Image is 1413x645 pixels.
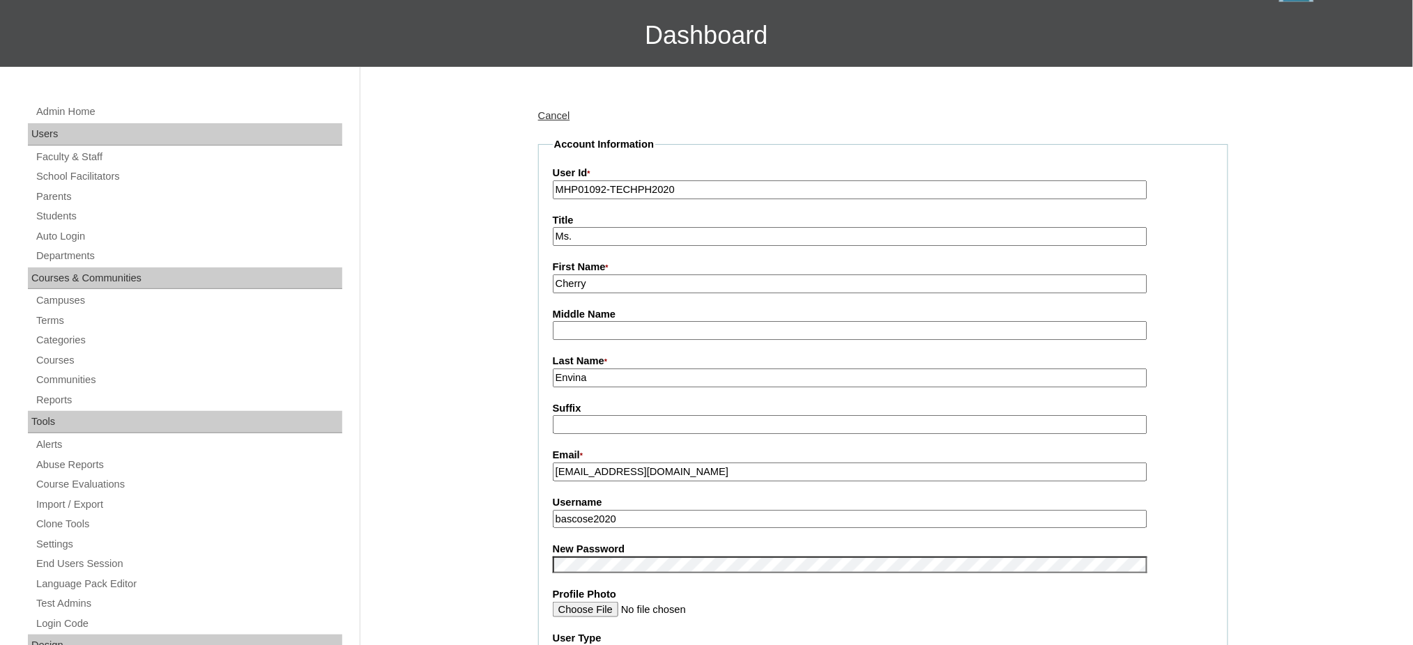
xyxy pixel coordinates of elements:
[35,575,342,593] a: Language Pack Editor
[35,148,342,166] a: Faculty & Staff
[35,371,342,389] a: Communities
[28,411,342,433] div: Tools
[35,168,342,185] a: School Facilitators
[35,103,342,121] a: Admin Home
[35,391,342,409] a: Reports
[553,354,1214,369] label: Last Name
[35,595,342,612] a: Test Admins
[35,456,342,474] a: Abuse Reports
[35,352,342,369] a: Courses
[28,267,342,290] div: Courses & Communities
[35,188,342,205] a: Parents
[553,448,1214,463] label: Email
[553,587,1214,602] label: Profile Photo
[538,110,570,121] a: Cancel
[35,312,342,329] a: Terms
[35,515,342,533] a: Clone Tools
[35,536,342,553] a: Settings
[35,292,342,309] a: Campuses
[553,137,655,152] legend: Account Information
[35,208,342,225] a: Students
[35,555,342,573] a: End Users Session
[7,4,1406,67] h3: Dashboard
[553,495,1214,510] label: Username
[553,307,1214,322] label: Middle Name
[35,436,342,453] a: Alerts
[28,123,342,146] div: Users
[35,247,342,265] a: Departments
[35,332,342,349] a: Categories
[35,496,342,513] a: Import / Export
[35,228,342,245] a: Auto Login
[553,166,1214,181] label: User Id
[35,476,342,493] a: Course Evaluations
[553,542,1214,557] label: New Password
[553,260,1214,275] label: First Name
[553,401,1214,416] label: Suffix
[553,213,1214,228] label: Title
[35,615,342,632] a: Login Code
